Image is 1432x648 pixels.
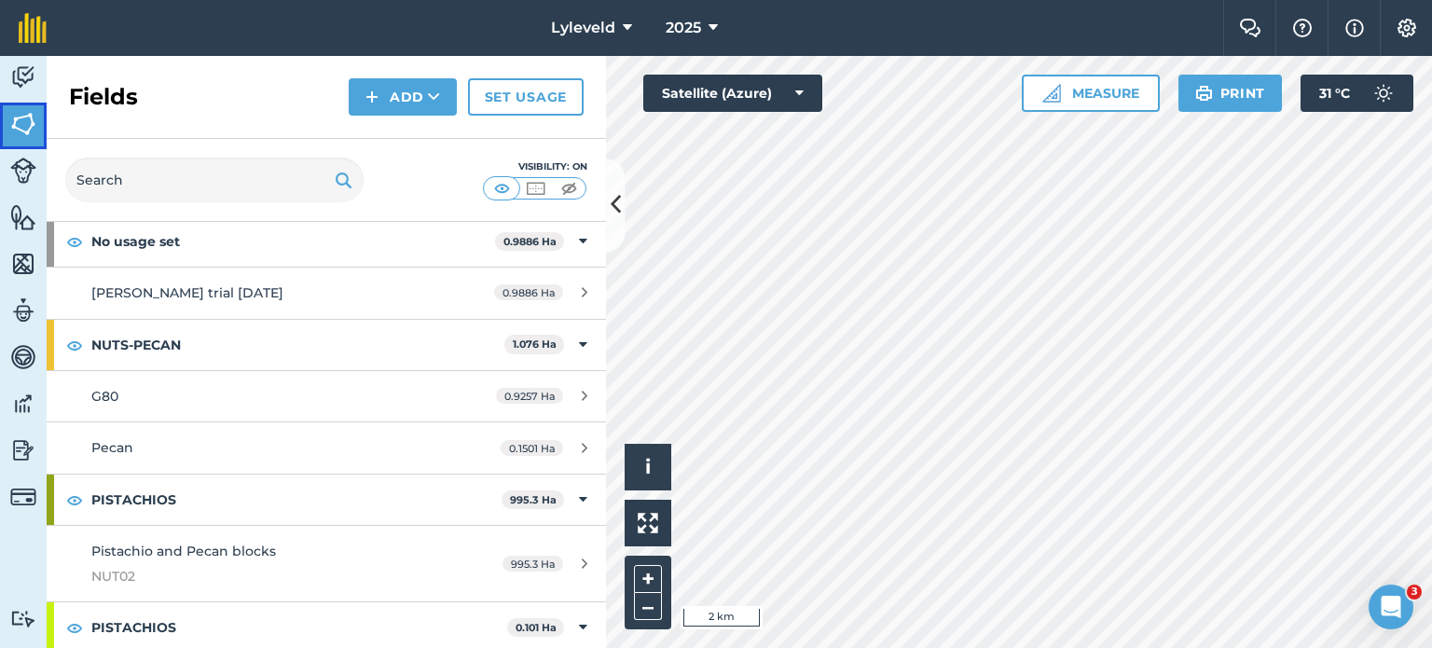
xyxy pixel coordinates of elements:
[47,475,606,525] div: PISTACHIOS995.3 Ha
[91,566,442,586] span: NUT02
[496,388,563,404] span: 0.9257 Ha
[66,230,83,253] img: svg+xml;base64,PHN2ZyB4bWxucz0iaHR0cDovL3d3dy53My5vcmcvMjAwMC9zdmciIHdpZHRoPSIxOCIgaGVpZ2h0PSIyNC...
[91,388,118,405] span: G80
[634,593,662,620] button: –
[513,338,557,351] strong: 1.076 Ha
[47,371,606,421] a: G800.9257 Ha
[1178,75,1283,112] button: Print
[1369,585,1413,629] iframe: Intercom live chat
[47,320,606,370] div: NUTS-PECAN1.076 Ha
[1365,75,1402,112] img: svg+xml;base64,PD94bWwgdmVyc2lvbj0iMS4wIiBlbmNvZGluZz0idXRmLTgiPz4KPCEtLSBHZW5lcmF0b3I6IEFkb2JlIE...
[510,493,557,506] strong: 995.3 Ha
[47,422,606,473] a: Pecan0.1501 Ha
[10,296,36,324] img: svg+xml;base64,PD94bWwgdmVyc2lvbj0iMS4wIiBlbmNvZGluZz0idXRmLTgiPz4KPCEtLSBHZW5lcmF0b3I6IEFkb2JlIE...
[494,284,563,300] span: 0.9886 Ha
[1042,84,1061,103] img: Ruler icon
[335,169,352,191] img: svg+xml;base64,PHN2ZyB4bWxucz0iaHR0cDovL3d3dy53My5vcmcvMjAwMC9zdmciIHdpZHRoPSIxOSIgaGVpZ2h0PSIyNC...
[1195,82,1213,104] img: svg+xml;base64,PHN2ZyB4bWxucz0iaHR0cDovL3d3dy53My5vcmcvMjAwMC9zdmciIHdpZHRoPSIxOSIgaGVpZ2h0PSIyNC...
[483,159,587,174] div: Visibility: On
[1407,585,1422,600] span: 3
[365,86,379,108] img: svg+xml;base64,PHN2ZyB4bWxucz0iaHR0cDovL3d3dy53My5vcmcvMjAwMC9zdmciIHdpZHRoPSIxNCIgaGVpZ2h0PSIyNC...
[10,484,36,510] img: svg+xml;base64,PD94bWwgdmVyc2lvbj0iMS4wIiBlbmNvZGluZz0idXRmLTgiPz4KPCEtLSBHZW5lcmF0b3I6IEFkb2JlIE...
[10,610,36,627] img: svg+xml;base64,PD94bWwgdmVyc2lvbj0iMS4wIiBlbmNvZGluZz0idXRmLTgiPz4KPCEtLSBHZW5lcmF0b3I6IEFkb2JlIE...
[1396,19,1418,37] img: A cog icon
[66,489,83,511] img: svg+xml;base64,PHN2ZyB4bWxucz0iaHR0cDovL3d3dy53My5vcmcvMjAwMC9zdmciIHdpZHRoPSIxOCIgaGVpZ2h0PSIyNC...
[1239,19,1261,37] img: Two speech bubbles overlapping with the left bubble in the forefront
[634,565,662,593] button: +
[10,110,36,138] img: svg+xml;base64,PHN2ZyB4bWxucz0iaHR0cDovL3d3dy53My5vcmcvMjAwMC9zdmciIHdpZHRoPSI1NiIgaGVpZ2h0PSI2MC...
[10,203,36,231] img: svg+xml;base64,PHN2ZyB4bWxucz0iaHR0cDovL3d3dy53My5vcmcvMjAwMC9zdmciIHdpZHRoPSI1NiIgaGVpZ2h0PSI2MC...
[1319,75,1350,112] span: 31 ° C
[524,179,547,198] img: svg+xml;base64,PHN2ZyB4bWxucz0iaHR0cDovL3d3dy53My5vcmcvMjAwMC9zdmciIHdpZHRoPSI1MCIgaGVpZ2h0PSI0MC...
[91,439,133,456] span: Pecan
[10,63,36,91] img: svg+xml;base64,PD94bWwgdmVyc2lvbj0iMS4wIiBlbmNvZGluZz0idXRmLTgiPz4KPCEtLSBHZW5lcmF0b3I6IEFkb2JlIE...
[503,235,557,248] strong: 0.9886 Ha
[558,179,581,198] img: svg+xml;base64,PHN2ZyB4bWxucz0iaHR0cDovL3d3dy53My5vcmcvMjAwMC9zdmciIHdpZHRoPSI1MCIgaGVpZ2h0PSI0MC...
[10,343,36,371] img: svg+xml;base64,PD94bWwgdmVyc2lvbj0iMS4wIiBlbmNvZGluZz0idXRmLTgiPz4KPCEtLSBHZW5lcmF0b3I6IEFkb2JlIE...
[503,556,563,572] span: 995.3 Ha
[91,543,276,559] span: Pistachio and Pecan blocks
[1301,75,1413,112] button: 31 °C
[91,284,283,301] span: [PERSON_NAME] trial [DATE]
[65,158,364,202] input: Search
[91,475,502,525] strong: PISTACHIOS
[666,17,701,39] span: 2025
[516,621,557,634] strong: 0.101 Ha
[551,17,615,39] span: Lyleveld
[47,216,606,267] div: No usage set0.9886 Ha
[643,75,822,112] button: Satellite (Azure)
[10,250,36,278] img: svg+xml;base64,PHN2ZyB4bWxucz0iaHR0cDovL3d3dy53My5vcmcvMjAwMC9zdmciIHdpZHRoPSI1NiIgaGVpZ2h0PSI2MC...
[1291,19,1314,37] img: A question mark icon
[10,436,36,464] img: svg+xml;base64,PD94bWwgdmVyc2lvbj0iMS4wIiBlbmNvZGluZz0idXRmLTgiPz4KPCEtLSBHZW5lcmF0b3I6IEFkb2JlIE...
[1345,17,1364,39] img: svg+xml;base64,PHN2ZyB4bWxucz0iaHR0cDovL3d3dy53My5vcmcvMjAwMC9zdmciIHdpZHRoPSIxNyIgaGVpZ2h0PSIxNy...
[468,78,584,116] a: Set usage
[66,616,83,639] img: svg+xml;base64,PHN2ZyB4bWxucz0iaHR0cDovL3d3dy53My5vcmcvMjAwMC9zdmciIHdpZHRoPSIxOCIgaGVpZ2h0PSIyNC...
[10,390,36,418] img: svg+xml;base64,PD94bWwgdmVyc2lvbj0iMS4wIiBlbmNvZGluZz0idXRmLTgiPz4KPCEtLSBHZW5lcmF0b3I6IEFkb2JlIE...
[47,268,606,318] a: [PERSON_NAME] trial [DATE]0.9886 Ha
[91,320,504,370] strong: NUTS-PECAN
[91,216,495,267] strong: No usage set
[625,444,671,490] button: i
[645,455,651,478] span: i
[10,158,36,184] img: svg+xml;base64,PD94bWwgdmVyc2lvbj0iMS4wIiBlbmNvZGluZz0idXRmLTgiPz4KPCEtLSBHZW5lcmF0b3I6IEFkb2JlIE...
[1022,75,1160,112] button: Measure
[66,334,83,356] img: svg+xml;base64,PHN2ZyB4bWxucz0iaHR0cDovL3d3dy53My5vcmcvMjAwMC9zdmciIHdpZHRoPSIxOCIgaGVpZ2h0PSIyNC...
[638,513,658,533] img: Four arrows, one pointing top left, one top right, one bottom right and the last bottom left
[349,78,457,116] button: Add
[69,82,138,112] h2: Fields
[501,440,563,456] span: 0.1501 Ha
[19,13,47,43] img: fieldmargin Logo
[47,526,606,601] a: Pistachio and Pecan blocksNUT02995.3 Ha
[490,179,514,198] img: svg+xml;base64,PHN2ZyB4bWxucz0iaHR0cDovL3d3dy53My5vcmcvMjAwMC9zdmciIHdpZHRoPSI1MCIgaGVpZ2h0PSI0MC...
